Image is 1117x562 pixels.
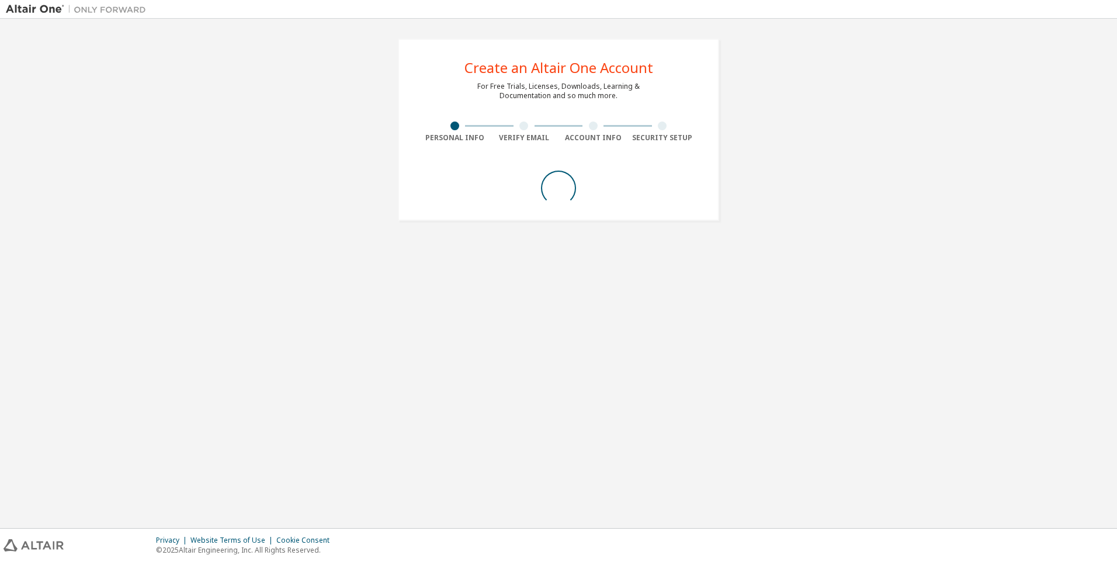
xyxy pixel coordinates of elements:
[156,545,337,555] p: © 2025 Altair Engineering, Inc. All Rights Reserved.
[420,133,490,143] div: Personal Info
[190,536,276,545] div: Website Terms of Use
[490,133,559,143] div: Verify Email
[477,82,640,100] div: For Free Trials, Licenses, Downloads, Learning & Documentation and so much more.
[558,133,628,143] div: Account Info
[156,536,190,545] div: Privacy
[276,536,337,545] div: Cookie Consent
[4,539,64,551] img: altair_logo.svg
[628,133,698,143] div: Security Setup
[464,61,653,75] div: Create an Altair One Account
[6,4,152,15] img: Altair One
